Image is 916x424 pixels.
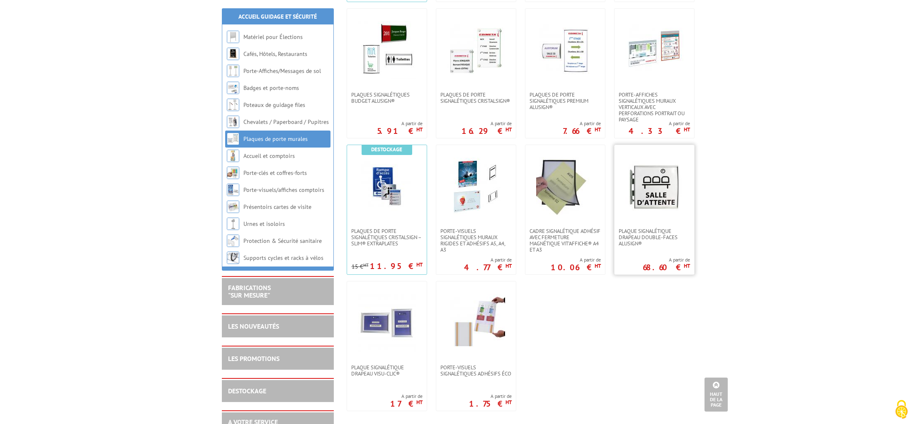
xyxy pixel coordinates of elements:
img: Plaque signalétique drapeau Visu-Clic® [358,294,416,352]
img: Supports cycles et racks à vélos [227,252,239,264]
span: A partir de [563,120,601,127]
a: Poteaux de guidage files [243,101,305,109]
img: Cafés, Hôtels, Restaurants [227,48,239,60]
img: Badges et porte-noms [227,82,239,94]
a: Plaques de porte murales [243,135,308,143]
a: DESTOCKAGE [228,387,266,395]
span: PLAQUE SIGNALÉTIQUE DRAPEAU DOUBLE-FACES ALUSIGN® [619,228,690,247]
a: LES NOUVEAUTÉS [228,322,279,330]
sup: HT [684,262,690,269]
img: Urnes et isoloirs [227,218,239,230]
img: Présentoirs cartes de visite [227,201,239,213]
p: 15 € [352,264,369,270]
span: A partir de [377,120,423,127]
a: Porte-visuels signalétiques adhésifs éco [436,364,516,377]
a: Accueil Guidage et Sécurité [238,13,317,20]
span: Plaques Signalétiques Budget AluSign® [351,92,423,104]
b: Destockage [371,146,402,153]
a: Porte-visuels/affiches comptoirs [243,186,324,194]
p: 4.77 € [464,265,512,270]
a: Plaques de porte signalétiques Premium AluSign® [525,92,605,110]
span: A partir de [629,120,690,127]
span: Plaques de porte signalétiques CristalSign – Slim® extraplates [351,228,423,247]
span: A partir de [551,257,601,263]
p: 68.60 € [643,265,690,270]
a: Plaques de porte signalétiques CristalSign® [436,92,516,104]
span: Porte-visuels signalétiques muraux rigides et adhésifs A5, A4, A3 [440,228,512,253]
a: Matériel pour Élections [243,33,303,41]
sup: HT [595,262,601,269]
button: Cookies (fenêtre modale) [887,396,916,424]
a: FABRICATIONS"Sur Mesure" [228,283,271,299]
sup: HT [505,262,512,269]
img: Accueil et comptoirs [227,150,239,162]
img: Cookies (fenêtre modale) [891,399,912,420]
p: 16.29 € [462,128,512,133]
a: Porte-Affiches/Messages de sol [243,67,321,75]
span: Cadre signalétique adhésif avec fermeture magnétique VIT’AFFICHE® A4 et A3 [530,228,601,253]
img: Cadre signalétique adhésif avec fermeture magnétique VIT’AFFICHE® A4 et A3 [536,157,594,216]
sup: HT [363,262,369,268]
span: A partir de [469,393,512,400]
img: Porte-affiches signalétiques muraux verticaux avec perforations portrait ou paysage [625,21,683,79]
img: Plaques de porte signalétiques Premium AluSign® [536,21,594,79]
span: Plaques de porte signalétiques Premium AluSign® [530,92,601,110]
sup: HT [416,126,423,133]
a: Accueil et comptoirs [243,152,295,160]
img: Poteaux de guidage files [227,99,239,111]
a: Plaques Signalétiques Budget AluSign® [347,92,427,104]
a: Protection & Sécurité sanitaire [243,237,322,245]
a: Urnes et isoloirs [243,220,285,228]
img: Plaques de porte signalétiques CristalSign® [447,21,505,79]
span: Porte-affiches signalétiques muraux verticaux avec perforations portrait ou paysage [619,92,690,123]
span: A partir de [390,393,423,400]
img: Chevalets / Paperboard / Pupitres [227,116,239,128]
img: PLAQUE SIGNALÉTIQUE DRAPEAU DOUBLE-FACES ALUSIGN® [625,157,683,216]
span: Plaque signalétique drapeau Visu-Clic® [351,364,423,377]
a: Porte-affiches signalétiques muraux verticaux avec perforations portrait ou paysage [615,92,694,123]
a: Plaques de porte signalétiques CristalSign – Slim® extraplates [347,228,427,247]
a: Présentoirs cartes de visite [243,203,311,211]
sup: HT [684,126,690,133]
img: Plaques de porte murales [227,133,239,145]
a: PLAQUE SIGNALÉTIQUE DRAPEAU DOUBLE-FACES ALUSIGN® [615,228,694,247]
a: Porte-clés et coffres-forts [243,169,307,177]
img: Plaques Signalétiques Budget AluSign® [358,21,416,79]
p: 10.06 € [551,265,601,270]
a: Badges et porte-noms [243,84,299,92]
a: Cadre signalétique adhésif avec fermeture magnétique VIT’AFFICHE® A4 et A3 [525,228,605,253]
a: LES PROMOTIONS [228,354,279,363]
span: A partir de [464,257,512,263]
img: Plaques de porte signalétiques CristalSign – Slim® extraplates [358,157,416,216]
img: Porte-visuels signalétiques muraux rigides et adhésifs A5, A4, A3 [447,157,505,216]
p: 11.95 € [370,264,423,269]
img: Protection & Sécurité sanitaire [227,235,239,247]
a: Cafés, Hôtels, Restaurants [243,50,307,58]
a: Haut de la page [705,378,728,412]
img: Porte-visuels/affiches comptoirs [227,184,239,196]
img: Matériel pour Élections [227,31,239,43]
a: Chevalets / Paperboard / Pupitres [243,118,329,126]
sup: HT [595,126,601,133]
span: A partir de [643,257,690,263]
span: Porte-visuels signalétiques adhésifs éco [440,364,512,377]
span: Plaques de porte signalétiques CristalSign® [440,92,512,104]
img: Porte-Affiches/Messages de sol [227,65,239,77]
p: 17 € [390,401,423,406]
a: Supports cycles et racks à vélos [243,254,323,262]
sup: HT [505,126,512,133]
sup: HT [505,399,512,406]
span: A partir de [462,120,512,127]
p: 1.75 € [469,401,512,406]
sup: HT [416,399,423,406]
p: 5.91 € [377,128,423,133]
a: Plaque signalétique drapeau Visu-Clic® [347,364,427,377]
sup: HT [416,261,423,268]
img: Porte-clés et coffres-forts [227,167,239,179]
a: Porte-visuels signalétiques muraux rigides et adhésifs A5, A4, A3 [436,228,516,253]
p: 7.66 € [563,128,601,133]
p: 4.33 € [629,128,690,133]
img: Porte-visuels signalétiques adhésifs éco [447,294,505,352]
